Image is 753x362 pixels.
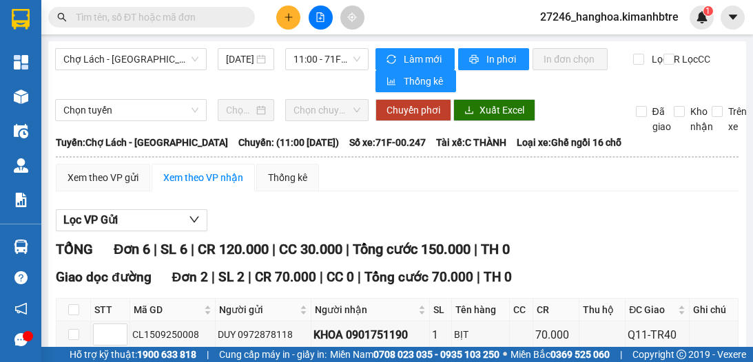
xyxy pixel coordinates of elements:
span: message [14,333,28,346]
span: bar-chart [386,76,398,87]
span: Kho nhận [685,104,719,134]
span: Đơn 2 [172,269,209,285]
span: Người nhận [315,302,415,317]
button: file-add [309,6,333,30]
span: Cung cấp máy in - giấy in: [219,347,327,362]
input: 15/09/2025 [226,52,254,67]
span: Tài xế: C THÀNH [436,135,506,150]
button: printerIn phơi [458,48,529,70]
span: plus [284,12,293,22]
span: In phơi [486,52,518,67]
span: | [620,347,622,362]
span: | [212,269,215,285]
span: Tổng cước 70.000 [364,269,473,285]
span: CC 30.000 [279,241,342,257]
span: Lọc CC [677,52,712,67]
div: 70.000 [535,326,577,343]
strong: 0708 023 035 - 0935 103 250 [373,349,499,360]
span: Đã giao [647,104,677,134]
img: logo-vxr [12,9,30,30]
button: plus [276,6,300,30]
span: Làm mới [404,52,444,67]
span: Thống kê [404,74,445,89]
span: search [57,12,67,22]
img: warehouse-icon [14,158,28,173]
span: Lọc CR [646,52,682,67]
th: Ghi chú [690,299,738,321]
span: | [346,241,349,257]
span: | [154,241,157,257]
span: sync [386,54,398,65]
th: Tên hàng [452,299,510,321]
span: ĐC Giao [629,302,675,317]
button: downloadXuất Excel [453,99,535,121]
span: | [477,269,480,285]
span: question-circle [14,271,28,284]
span: TH 0 [484,269,512,285]
img: dashboard-icon [14,55,28,70]
div: DUY 0972878118 [218,327,309,342]
span: 1 [705,6,710,16]
button: Lọc VP Gửi [56,209,207,231]
span: Xuất Excel [479,103,524,118]
img: solution-icon [14,193,28,207]
span: aim [347,12,357,22]
th: STT [91,299,130,321]
span: printer [469,54,481,65]
span: | [320,269,323,285]
span: Mã GD [134,302,201,317]
th: Thu hộ [579,299,626,321]
img: warehouse-icon [14,239,28,254]
span: Đơn 6 [114,241,150,257]
th: SL [430,299,452,321]
strong: 0369 525 060 [550,349,610,360]
img: warehouse-icon [14,124,28,138]
td: CL1509250008 [130,321,216,348]
span: Hỗ trợ kỹ thuật: [70,347,196,362]
div: BỊT [454,327,507,342]
span: CC 0 [327,269,354,285]
span: 27246_hanghoa.kimanhbtre [529,8,690,25]
input: Tìm tên, số ĐT hoặc mã đơn [76,10,238,25]
button: In đơn chọn [533,48,608,70]
span: Chuyến: (11:00 [DATE]) [238,135,339,150]
span: Tổng cước 150.000 [353,241,471,257]
span: Miền Bắc [510,347,610,362]
span: Số xe: 71F-00.247 [349,135,426,150]
div: 1 [432,326,449,343]
span: Lọc VP Gửi [63,211,118,228]
span: file-add [316,12,325,22]
div: CL1509250008 [132,327,213,342]
button: aim [340,6,364,30]
span: CR 70.000 [255,269,316,285]
span: down [189,214,200,225]
span: SL 2 [218,269,245,285]
span: TỔNG [56,241,93,257]
strong: 1900 633 818 [137,349,196,360]
span: | [358,269,361,285]
th: CC [510,299,534,321]
span: TH 0 [481,241,510,257]
sup: 1 [703,6,713,16]
div: Thống kê [268,170,307,185]
div: Xem theo VP gửi [68,170,138,185]
span: | [191,241,194,257]
span: SL 6 [161,241,187,257]
span: download [464,105,474,116]
span: notification [14,302,28,315]
button: Chuyển phơi [375,99,451,121]
span: | [207,347,209,362]
span: | [248,269,251,285]
div: Q11-TR40 [628,326,687,343]
button: bar-chartThống kê [375,70,456,92]
span: ⚪️ [503,352,507,357]
span: Chợ Lách - Sài Gòn [63,49,198,70]
span: caret-down [727,11,739,23]
div: KHOA 0901751190 [313,326,427,343]
span: Miền Nam [330,347,499,362]
span: CR 120.000 [198,241,269,257]
span: Giao dọc đường [56,269,152,285]
span: | [272,241,276,257]
button: syncLàm mới [375,48,455,70]
th: CR [533,299,579,321]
